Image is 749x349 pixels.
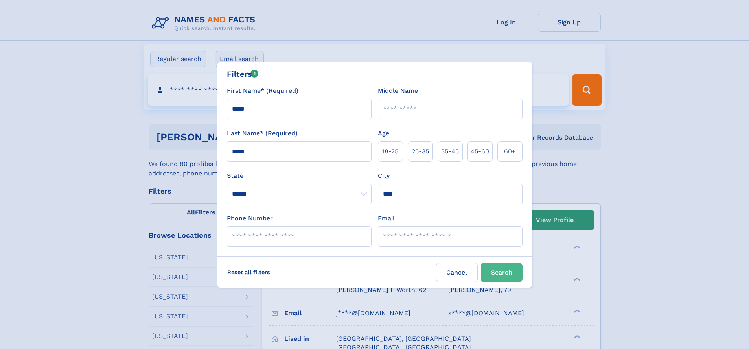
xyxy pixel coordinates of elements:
label: Email [378,214,395,223]
span: 35‑45 [441,147,459,156]
span: 60+ [504,147,516,156]
button: Search [481,263,523,282]
label: Cancel [436,263,478,282]
label: Reset all filters [222,263,275,282]
label: City [378,171,390,181]
label: Age [378,129,389,138]
label: State [227,171,372,181]
span: 25‑35 [412,147,429,156]
div: Filters [227,68,259,80]
span: 45‑60 [471,147,489,156]
label: Last Name* (Required) [227,129,298,138]
span: 18‑25 [382,147,398,156]
label: First Name* (Required) [227,86,298,96]
label: Phone Number [227,214,273,223]
label: Middle Name [378,86,418,96]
